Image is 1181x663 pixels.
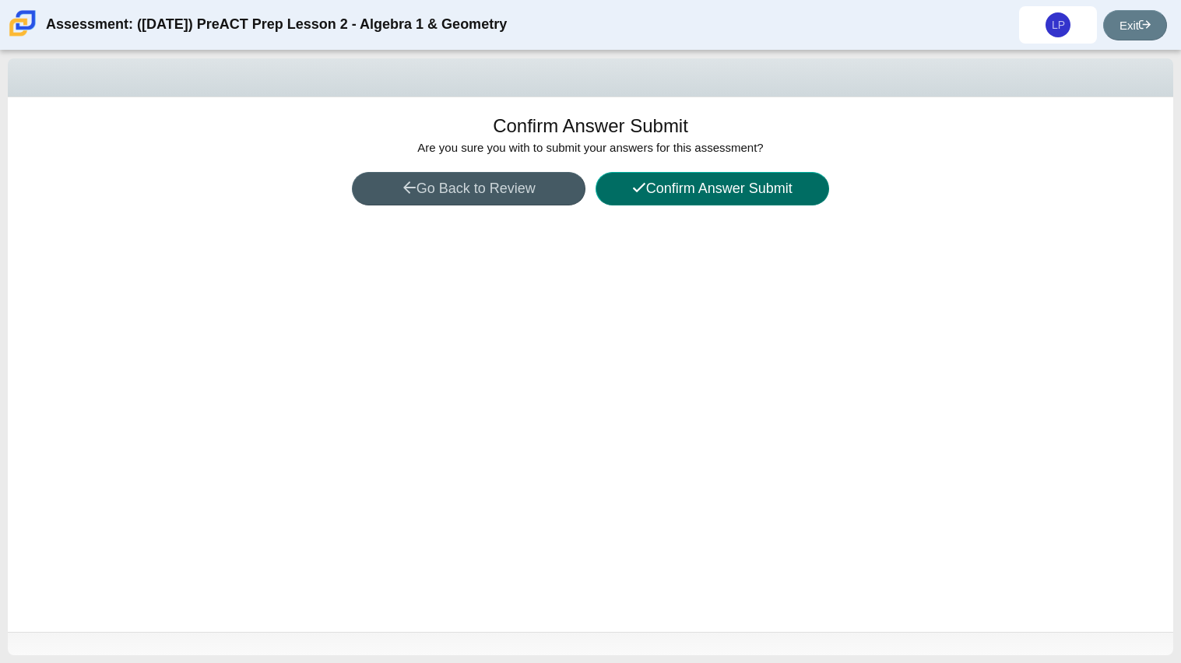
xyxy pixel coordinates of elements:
a: Exit [1103,10,1167,40]
button: Confirm Answer Submit [596,172,829,205]
div: Assessment: ([DATE]) PreACT Prep Lesson 2 - Algebra 1 & Geometry [46,6,507,44]
a: Carmen School of Science & Technology [6,29,39,42]
span: LP [1052,19,1065,30]
span: Are you sure you with to submit your answers for this assessment? [417,141,763,154]
button: Go Back to Review [352,172,585,205]
img: Carmen School of Science & Technology [6,7,39,40]
h1: Confirm Answer Submit [493,113,688,139]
